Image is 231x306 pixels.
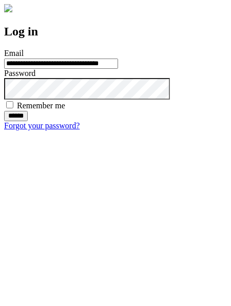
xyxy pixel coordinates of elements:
[4,25,227,39] h2: Log in
[17,101,65,110] label: Remember me
[4,4,12,12] img: logo-4e3dc11c47720685a147b03b5a06dd966a58ff35d612b21f08c02c0306f2b779.png
[4,121,80,130] a: Forgot your password?
[4,49,24,58] label: Email
[4,69,35,78] label: Password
